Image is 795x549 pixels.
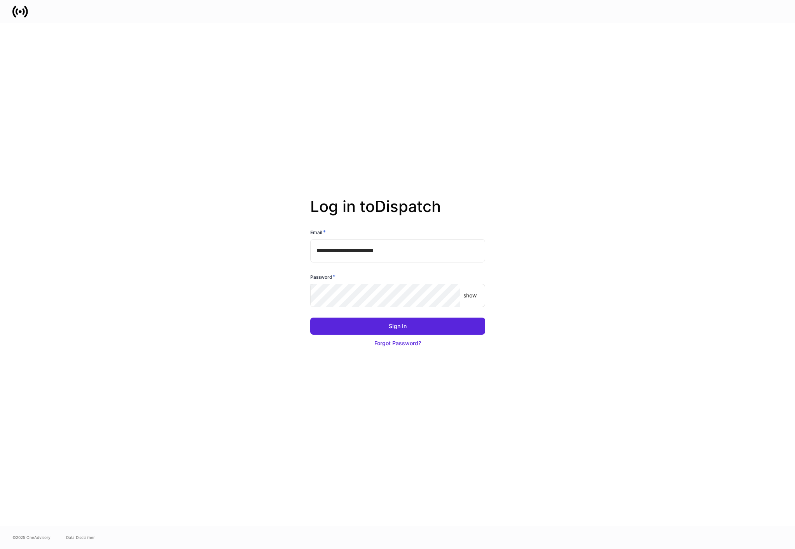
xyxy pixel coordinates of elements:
button: Sign In [310,318,485,335]
div: Forgot Password? [374,339,421,347]
div: Sign In [389,322,407,330]
a: Data Disclaimer [66,534,95,540]
h6: Email [310,228,326,236]
button: Forgot Password? [310,335,485,352]
span: © 2025 OneAdvisory [12,534,51,540]
h6: Password [310,273,335,281]
h2: Log in to Dispatch [310,197,485,228]
p: show [463,292,477,299]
